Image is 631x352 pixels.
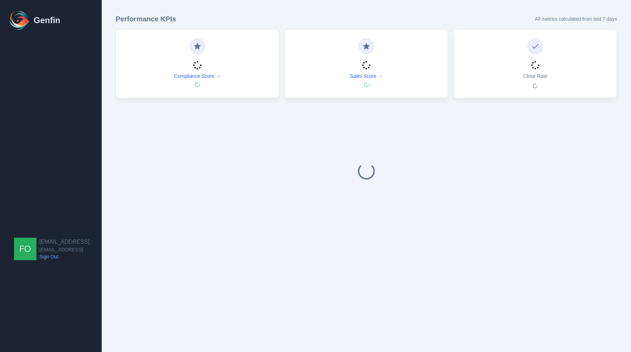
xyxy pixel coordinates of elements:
[350,73,382,80] a: Sales Score →
[116,14,176,24] h3: Performance KPIs
[39,246,89,253] span: [EMAIL_ADDRESS]
[39,238,89,246] h2: [EMAIL_ADDRESS]
[523,73,547,80] p: Close Rate
[14,238,36,260] img: founders@genfin.ai
[34,15,60,26] h1: Genfin
[535,15,617,22] p: All metrics calculated from last 7 days
[39,253,89,260] a: Sign Out
[8,9,31,32] img: Logo
[174,73,220,80] a: Compliance Score →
